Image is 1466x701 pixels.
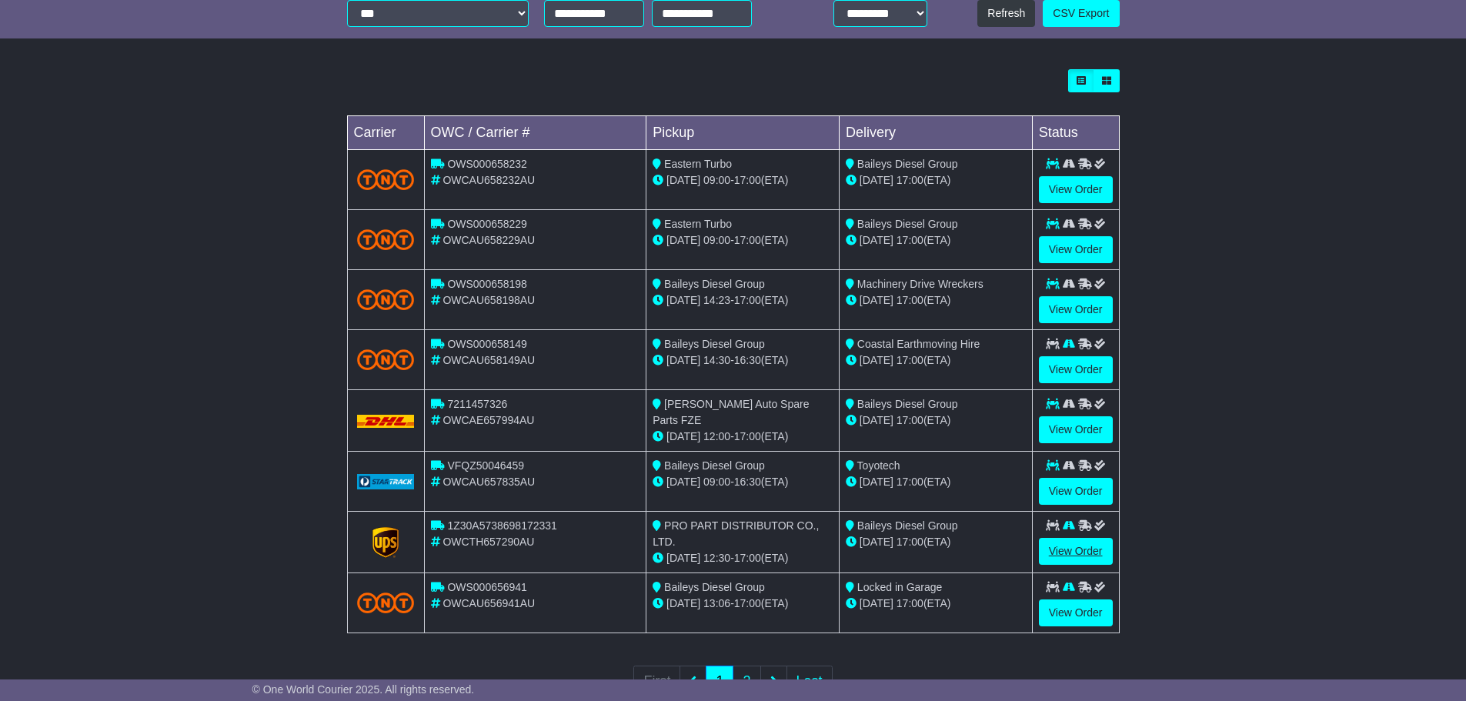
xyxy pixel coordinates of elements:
[860,174,893,186] span: [DATE]
[860,414,893,426] span: [DATE]
[252,683,475,696] span: © One World Courier 2025. All rights reserved.
[442,414,534,426] span: OWCAE657994AU
[897,354,923,366] span: 17:00
[653,172,833,189] div: - (ETA)
[857,581,943,593] span: Locked in Garage
[846,596,1026,612] div: (ETA)
[653,352,833,369] div: - (ETA)
[447,278,527,290] span: OWS000658198
[666,294,700,306] span: [DATE]
[442,597,535,609] span: OWCAU656941AU
[664,581,765,593] span: Baileys Diesel Group
[666,552,700,564] span: [DATE]
[666,354,700,366] span: [DATE]
[442,536,534,548] span: OWCTH657290AU
[786,666,833,697] a: Last
[897,536,923,548] span: 17:00
[846,474,1026,490] div: (ETA)
[734,174,761,186] span: 17:00
[703,174,730,186] span: 09:00
[1039,416,1113,443] a: View Order
[442,234,535,246] span: OWCAU658229AU
[846,412,1026,429] div: (ETA)
[1039,356,1113,383] a: View Order
[857,459,900,472] span: Toyotech
[703,430,730,442] span: 12:00
[846,534,1026,550] div: (ETA)
[666,597,700,609] span: [DATE]
[703,597,730,609] span: 13:06
[653,292,833,309] div: - (ETA)
[653,596,833,612] div: - (ETA)
[357,289,415,310] img: TNT_Domestic.png
[653,398,809,426] span: [PERSON_NAME] Auto Spare Parts FZE
[447,581,527,593] span: OWS000656941
[1039,296,1113,323] a: View Order
[1039,478,1113,505] a: View Order
[860,476,893,488] span: [DATE]
[653,429,833,445] div: - (ETA)
[1039,599,1113,626] a: View Order
[1039,538,1113,565] a: View Order
[733,666,760,697] a: 2
[860,294,893,306] span: [DATE]
[734,294,761,306] span: 17:00
[857,338,980,350] span: Coastal Earthmoving Hire
[372,527,399,558] img: GetCarrierServiceLogo
[442,294,535,306] span: OWCAU658198AU
[839,116,1032,150] td: Delivery
[734,430,761,442] span: 17:00
[857,398,958,410] span: Baileys Diesel Group
[897,414,923,426] span: 17:00
[857,519,958,532] span: Baileys Diesel Group
[703,234,730,246] span: 09:00
[357,229,415,250] img: TNT_Domestic.png
[703,354,730,366] span: 14:30
[703,552,730,564] span: 12:30
[860,234,893,246] span: [DATE]
[447,519,556,532] span: 1Z30A5738698172331
[897,294,923,306] span: 17:00
[664,278,765,290] span: Baileys Diesel Group
[846,232,1026,249] div: (ETA)
[447,158,527,170] span: OWS000658232
[653,232,833,249] div: - (ETA)
[447,218,527,230] span: OWS000658229
[897,234,923,246] span: 17:00
[703,294,730,306] span: 14:23
[846,292,1026,309] div: (ETA)
[857,218,958,230] span: Baileys Diesel Group
[846,352,1026,369] div: (ETA)
[664,218,732,230] span: Eastern Turbo
[424,116,646,150] td: OWC / Carrier #
[664,338,765,350] span: Baileys Diesel Group
[357,415,415,427] img: DHL.png
[664,158,732,170] span: Eastern Turbo
[897,597,923,609] span: 17:00
[860,536,893,548] span: [DATE]
[357,349,415,370] img: TNT_Domestic.png
[1039,236,1113,263] a: View Order
[664,459,765,472] span: Baileys Diesel Group
[734,354,761,366] span: 16:30
[442,476,535,488] span: OWCAU657835AU
[666,174,700,186] span: [DATE]
[653,550,833,566] div: - (ETA)
[706,666,733,697] a: 1
[1032,116,1119,150] td: Status
[357,169,415,190] img: TNT_Domestic.png
[857,158,958,170] span: Baileys Diesel Group
[666,476,700,488] span: [DATE]
[666,430,700,442] span: [DATE]
[666,234,700,246] span: [DATE]
[653,474,833,490] div: - (ETA)
[860,597,893,609] span: [DATE]
[703,476,730,488] span: 09:00
[357,474,415,489] img: GetCarrierServiceLogo
[646,116,840,150] td: Pickup
[734,552,761,564] span: 17:00
[447,338,527,350] span: OWS000658149
[860,354,893,366] span: [DATE]
[347,116,424,150] td: Carrier
[653,519,819,548] span: PRO PART DISTRIBUTOR CO., LTD.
